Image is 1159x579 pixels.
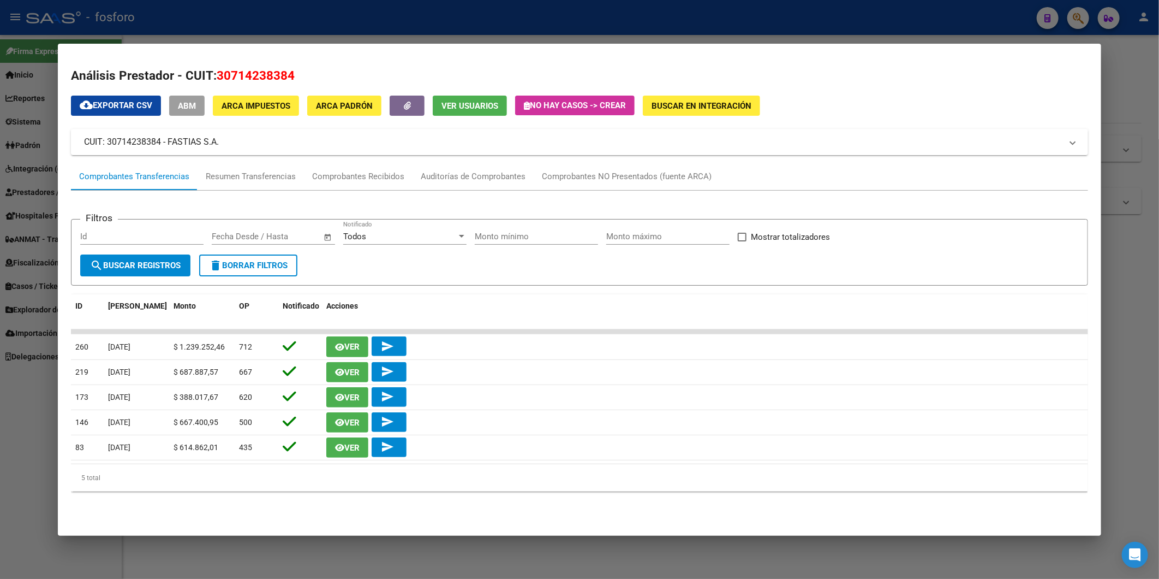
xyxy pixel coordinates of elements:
span: $ 614.862,01 [174,443,218,452]
span: Ver Usuarios [441,101,498,111]
mat-panel-title: CUIT: 30714238384 - FASTIAS S.A. [84,135,1062,149]
span: $ 687.887,57 [174,368,218,376]
button: Exportar CSV [71,96,161,116]
span: [PERSON_NAME] [108,302,167,310]
div: Comprobantes NO Presentados (fuente ARCA) [542,170,712,183]
span: $ 1.239.252,46 [174,342,225,351]
span: Exportar CSV [80,101,152,110]
datatable-header-cell: Monto [169,294,235,330]
mat-expansion-panel-header: CUIT: 30714238384 - FASTIAS S.A. [71,129,1088,155]
mat-icon: send [381,365,394,378]
span: Ver [344,443,360,453]
span: [DATE] [108,368,130,376]
button: Buscar Registros [80,255,190,276]
span: Ver [344,342,360,352]
div: 5 total [71,464,1088,492]
span: 260 [75,342,88,351]
span: Buscar Registros [90,261,181,270]
span: Ver [344,393,360,403]
span: [DATE] [108,342,130,351]
button: Buscar en Integración [643,96,760,116]
span: 219 [75,368,88,376]
span: 173 [75,393,88,401]
datatable-header-cell: Fecha T. [104,294,169,330]
h2: Análisis Prestador - CUIT: [71,67,1088,85]
button: Ver [326,438,368,458]
button: ARCA Padrón [307,96,381,116]
span: ID [75,302,82,310]
span: $ 667.400,95 [174,418,218,427]
h3: Filtros [80,211,118,225]
button: Ver [326,336,368,357]
div: Comprobantes Recibidos [312,170,404,183]
datatable-header-cell: Notificado [278,294,322,330]
span: 667 [239,368,252,376]
mat-icon: delete [209,259,222,272]
span: ABM [178,101,196,111]
input: Fecha fin [266,232,319,241]
button: Ver Usuarios [433,96,507,116]
span: 30714238384 [217,68,295,82]
button: Ver [326,412,368,433]
span: Borrar Filtros [209,261,288,270]
button: Borrar Filtros [199,255,297,276]
span: 500 [239,418,252,427]
span: No hay casos -> Crear [524,101,626,110]
span: Monto [174,302,196,310]
button: Open calendar [322,231,334,244]
mat-icon: cloud_download [80,98,93,111]
input: Fecha inicio [212,232,256,241]
button: No hay casos -> Crear [515,96,635,115]
button: Ver [326,387,368,407]
button: Ver [326,362,368,382]
span: Todos [343,232,366,241]
button: ABM [169,96,205,116]
span: [DATE] [108,443,130,452]
div: Auditorías de Comprobantes [421,170,525,183]
span: 620 [239,393,252,401]
span: Ver [344,418,360,428]
span: $ 388.017,67 [174,393,218,401]
span: Ver [344,368,360,377]
span: [DATE] [108,393,130,401]
span: Buscar en Integración [652,101,751,111]
datatable-header-cell: Acciones [322,294,1088,330]
mat-icon: send [381,440,394,453]
span: Acciones [326,302,358,310]
mat-icon: search [90,259,103,272]
span: Mostrar totalizadores [751,231,830,244]
span: ARCA Padrón [316,101,373,111]
span: 435 [239,443,252,452]
span: 146 [75,418,88,427]
div: Resumen Transferencias [206,170,296,183]
mat-icon: send [381,390,394,403]
span: [DATE] [108,418,130,427]
span: ARCA Impuestos [222,101,290,111]
datatable-header-cell: OP [235,294,278,330]
span: 712 [239,342,252,351]
mat-icon: send [381,340,394,353]
span: Notificado [283,302,319,310]
div: Comprobantes Transferencias [79,170,189,183]
span: OP [239,302,249,310]
datatable-header-cell: ID [71,294,104,330]
div: Open Intercom Messenger [1122,542,1148,568]
button: ARCA Impuestos [213,96,299,116]
span: 83 [75,443,84,452]
mat-icon: send [381,415,394,428]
